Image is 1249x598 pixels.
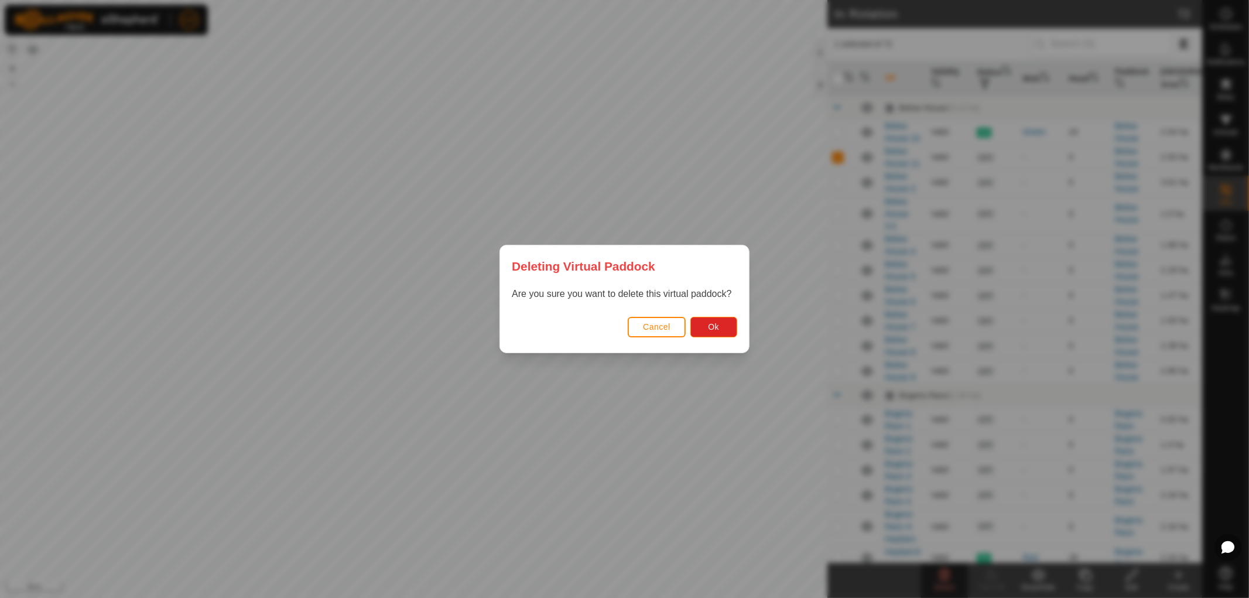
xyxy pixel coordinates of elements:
span: Deleting Virtual Paddock [512,257,655,275]
button: Ok [690,317,737,337]
span: Cancel [643,322,670,332]
p: Are you sure you want to delete this virtual paddock? [512,287,737,301]
button: Cancel [628,317,686,337]
span: Ok [708,322,719,332]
